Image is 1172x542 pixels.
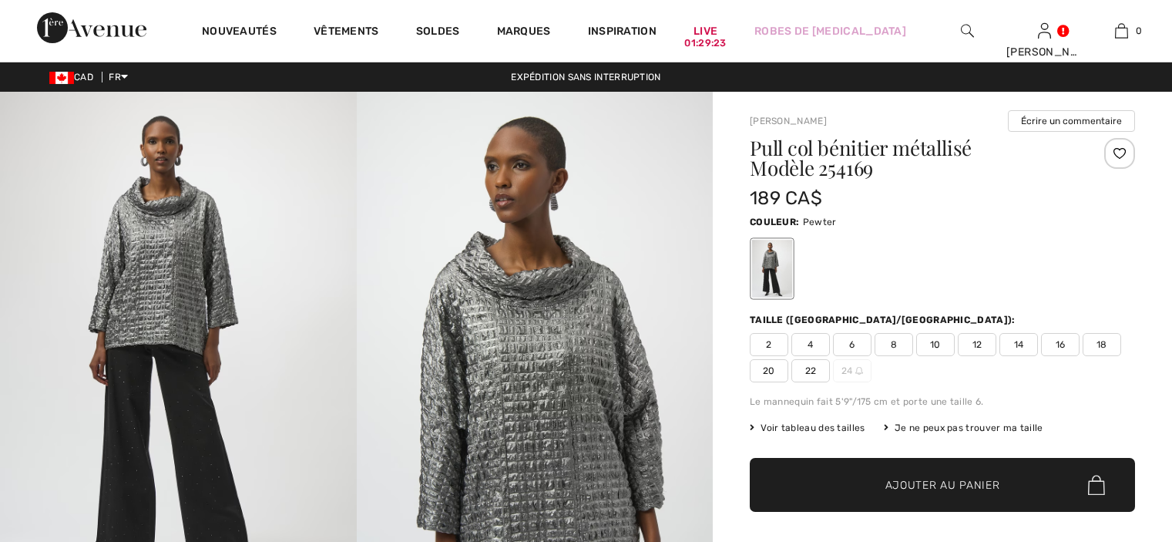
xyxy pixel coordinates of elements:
[684,36,726,51] div: 01:29:23
[1008,110,1135,132] button: Écrire un commentaire
[1041,333,1080,356] span: 16
[833,359,871,382] span: 24
[803,217,837,227] span: Pewter
[1038,23,1051,38] a: Se connecter
[1115,22,1128,40] img: Mon panier
[1038,22,1051,40] img: Mes infos
[750,187,822,209] span: 189 CA$
[750,458,1135,512] button: Ajouter au panier
[37,12,146,43] img: 1ère Avenue
[202,25,277,41] a: Nouveautés
[958,333,996,356] span: 12
[750,333,788,356] span: 2
[416,25,460,41] a: Soldes
[497,25,551,41] a: Marques
[693,23,717,39] a: Live01:29:23
[49,72,99,82] span: CAD
[750,421,865,435] span: Voir tableau des tailles
[875,333,913,356] span: 8
[750,116,827,126] a: [PERSON_NAME]
[314,25,379,41] a: Vêtements
[1083,22,1159,40] a: 0
[750,359,788,382] span: 20
[999,333,1038,356] span: 14
[791,359,830,382] span: 22
[885,477,1000,493] span: Ajouter au panier
[750,395,1135,409] div: Le mannequin fait 5'9"/175 cm et porte une taille 6.
[884,421,1043,435] div: Je ne peux pas trouver ma taille
[750,138,1071,178] h1: Pull col bénitier métallisé Modèle 254169
[754,23,906,39] a: Robes de [MEDICAL_DATA]
[791,333,830,356] span: 4
[1136,24,1142,38] span: 0
[1083,333,1121,356] span: 18
[588,25,657,41] span: Inspiration
[750,313,1019,327] div: Taille ([GEOGRAPHIC_DATA]/[GEOGRAPHIC_DATA]):
[1088,475,1105,495] img: Bag.svg
[855,367,863,375] img: ring-m.svg
[750,217,799,227] span: Couleur:
[1074,426,1157,465] iframe: Ouvre un widget dans lequel vous pouvez chatter avec l’un de nos agents
[109,72,128,82] span: FR
[752,240,792,298] div: Pewter
[833,333,871,356] span: 6
[1006,44,1082,60] div: [PERSON_NAME]
[49,72,74,84] img: Canadian Dollar
[916,333,955,356] span: 10
[961,22,974,40] img: recherche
